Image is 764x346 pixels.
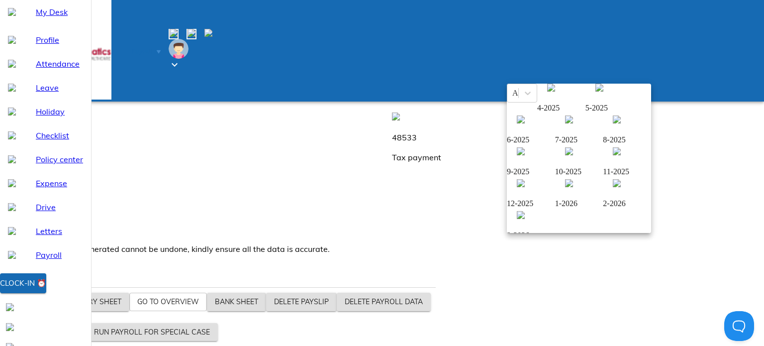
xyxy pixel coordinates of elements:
img: cycle-pending.98841450.svg [565,115,573,123]
img: cycle-done.766bb1d6.svg [595,84,603,92]
img: cycle-disabled.a18bfd66.svg [565,147,573,155]
div: 5-2025 [585,104,634,113]
div: 1-2026 [555,199,603,208]
img: cycle-disabled.a18bfd66.svg [613,179,621,187]
img: cycle-disabled.a18bfd66.svg [517,179,525,187]
div: Apr-2025 to Mar-2026 [512,89,519,98]
img: cycle-done.766bb1d6.svg [547,84,555,92]
img: cycle-disabled.a18bfd66.svg [565,179,573,187]
img: cycle-disabled.a18bfd66.svg [613,115,621,123]
div: 8-2025 [603,135,651,144]
div: 11-2025 [603,167,651,176]
img: cycle-done.766bb1d6.svg [517,115,525,123]
img: cycle-disabled.a18bfd66.svg [613,147,621,155]
div: 6-2025 [507,135,555,144]
img: cycle-disabled.a18bfd66.svg [517,147,525,155]
div: 9-2025 [507,167,555,176]
div: 12-2025 [507,199,555,208]
div: 4-2025 [537,104,585,113]
div: 2-2026 [603,199,651,208]
div: 10-2025 [555,167,603,176]
div: 7-2025 [555,135,603,144]
div: 3-2026 [507,231,555,240]
img: cycle-disabled.a18bfd66.svg [517,211,525,219]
